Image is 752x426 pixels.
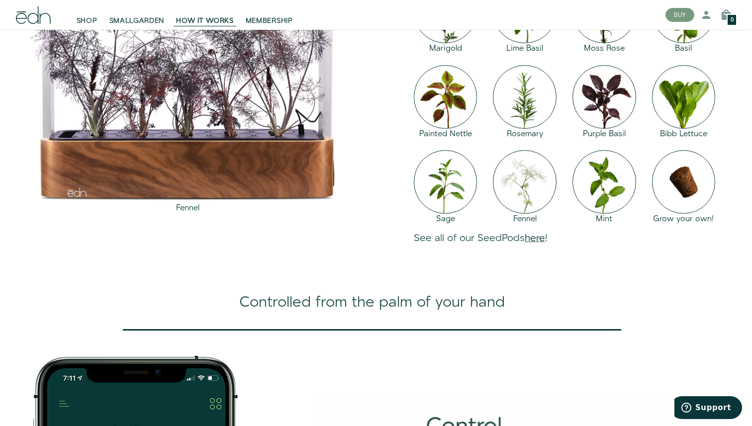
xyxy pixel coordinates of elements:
[652,214,716,225] div: Grow your own!
[493,129,557,140] div: Rosemary
[572,214,636,225] div: Mint
[652,150,716,214] img: edn-_0000_single-pod_2048x.png
[414,65,477,129] img: edn-_0006_painted-nettle_2048x.png
[414,150,477,214] img: edn-_0015_sage_2048x.png
[731,17,734,23] span: 0
[493,43,557,55] div: Lime Basil
[103,4,171,26] a: SMALLGARDEN
[414,214,477,225] div: Sage
[71,4,103,26] a: SHOP
[493,150,557,214] img: edn-_0014_fennel_2048x.png
[674,396,742,421] iframe: Opens a widget where you can find more information
[572,43,636,55] div: Moss Rose
[109,16,165,26] span: SMALLGARDEN
[414,233,715,244] h3: See all of our SeedPods !
[170,4,239,26] a: HOW IT WORKS
[665,8,694,22] button: BUY
[493,214,557,225] div: Fennel
[493,65,557,129] img: edn-_0019_rosemary_2048x.png
[572,150,636,214] img: edn-_0018_mint_2048x.png
[176,16,233,26] span: HOW IT WORKS
[77,16,97,26] span: SHOP
[414,129,477,140] div: Painted Nettle
[652,43,716,55] div: Basil
[525,231,545,245] a: here
[240,4,299,26] a: MEMBERSHIP
[572,129,636,140] div: Purple Basil
[16,292,728,313] div: Controlled from the palm of your hand
[246,16,293,26] span: MEMBERSHIP
[414,43,477,55] div: Marigold
[652,65,716,129] img: edn-_0005_bibb_2048x.png
[652,129,716,140] div: Bibb Lettuce
[572,65,636,129] img: edn-_0011_purple-basil_2048x.png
